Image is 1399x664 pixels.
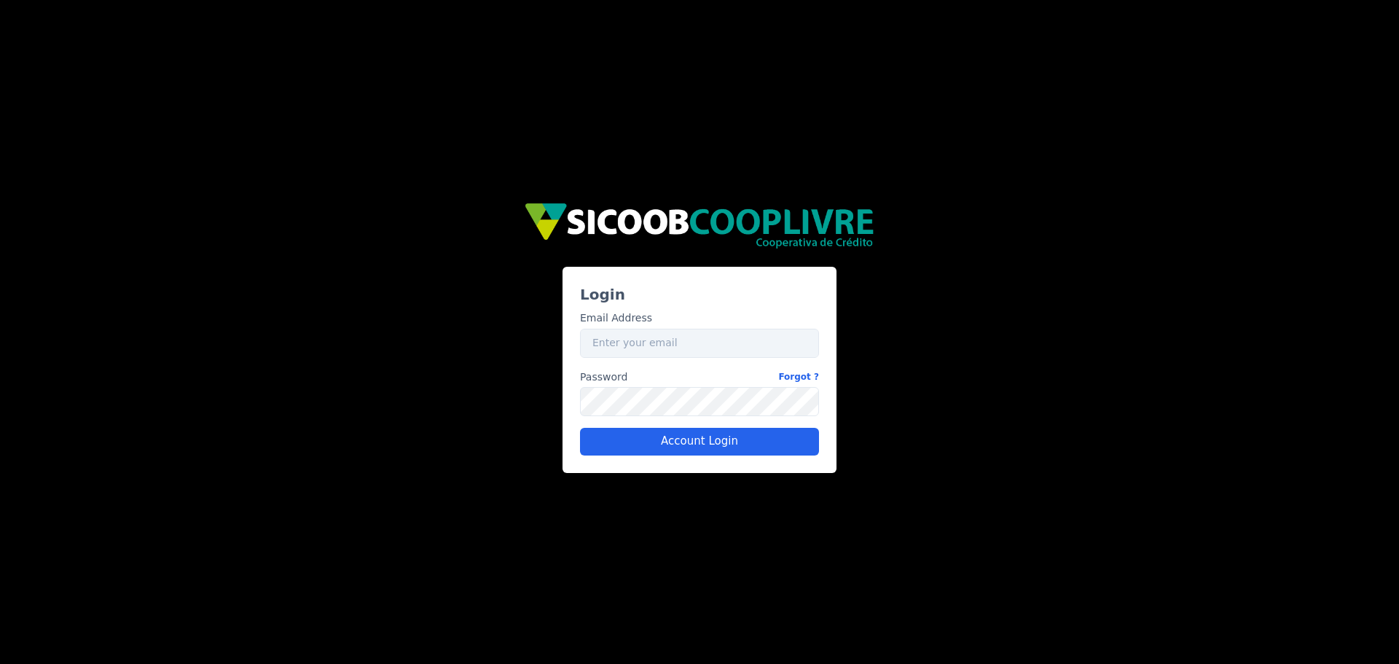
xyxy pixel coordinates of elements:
[580,329,819,358] input: Enter your email
[580,284,819,305] h3: Login
[778,370,819,385] a: Forgot ?
[580,370,819,385] label: Password
[580,428,819,456] button: Account Login
[580,310,652,326] label: Email Address
[524,203,875,249] img: img/sicoob_cooplivre.png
